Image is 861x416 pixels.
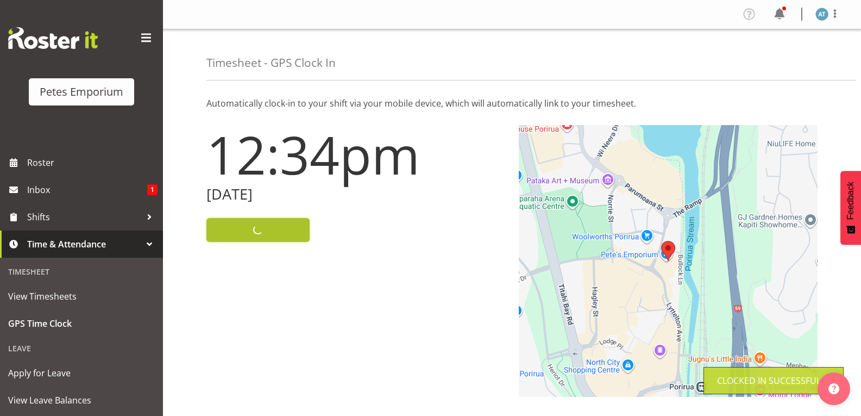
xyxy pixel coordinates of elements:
[8,27,98,49] img: Rosterit website logo
[815,8,828,21] img: alex-micheal-taniwha5364.jpg
[206,97,818,110] p: Automatically clock-in to your shift via your mobile device, which will automatically link to you...
[840,171,861,245] button: Feedback - Show survey
[3,283,160,310] a: View Timesheets
[40,84,123,100] div: Petes Emporium
[206,186,506,203] h2: [DATE]
[3,387,160,414] a: View Leave Balances
[3,310,160,337] a: GPS Time Clock
[27,154,158,171] span: Roster
[3,260,160,283] div: Timesheet
[206,57,336,69] h4: Timesheet - GPS Clock In
[828,383,839,394] img: help-xxl-2.png
[3,337,160,359] div: Leave
[3,359,160,387] a: Apply for Leave
[27,182,147,198] span: Inbox
[27,236,141,252] span: Time & Attendance
[717,374,830,387] div: Clocked in Successfully
[8,315,155,332] span: GPS Time Clock
[8,392,155,408] span: View Leave Balances
[8,365,155,381] span: Apply for Leave
[147,184,158,195] span: 1
[846,182,856,220] span: Feedback
[206,125,506,184] h1: 12:34pm
[8,288,155,305] span: View Timesheets
[27,209,141,225] span: Shifts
